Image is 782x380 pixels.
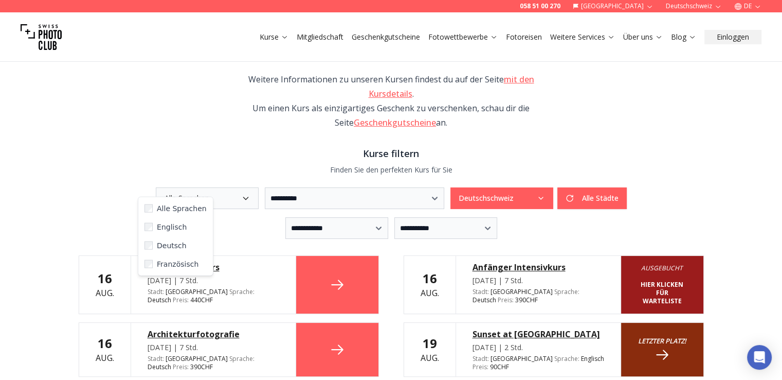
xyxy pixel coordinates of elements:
[243,72,539,130] div: Weitere Informationen zu unseren Kursen findest du auf der Seite . Um einen Kurs als einzigartige...
[581,355,604,363] span: Englisch
[157,222,187,232] span: Englisch
[472,355,604,371] div: [GEOGRAPHIC_DATA] 90 CHF
[352,32,420,42] a: Geschenkgutscheine
[704,30,761,44] button: Einloggen
[260,32,288,42] a: Kurse
[148,354,164,363] span: Stadt :
[173,362,189,371] span: Preis :
[428,32,498,42] a: Fotowettbewerbe
[148,328,279,340] a: Architekturfotografie
[554,354,579,363] span: Sprache :
[472,342,604,353] div: [DATE] | 2 Std.
[550,32,615,42] a: Weitere Services
[520,2,560,10] a: 058 51 00 270
[354,117,436,128] a: Geschenkgutscheine
[256,30,293,44] button: Kurse
[229,354,254,363] span: Sprache :
[138,197,213,276] div: Alle Sprachen
[144,223,153,231] input: Englisch
[621,323,703,376] a: Letzter platz!
[148,342,279,353] div: [DATE] | 7 Std.
[747,345,772,370] div: Open Intercom Messenger
[472,261,604,273] a: Anfänger Intensivkurs
[148,296,171,304] span: Deutsch
[421,270,439,299] div: Aug.
[450,187,553,209] button: Deutschschweiz
[157,240,187,251] span: Deutsch
[621,256,703,314] a: Ausgebucht Hier klicken für Warteliste
[557,187,627,209] button: Alle Städte
[148,275,279,286] div: [DATE] | 7 Std.
[472,354,489,363] span: Stadt :
[229,287,254,296] span: Sprache :
[157,259,198,269] span: Französisch
[98,335,112,352] b: 16
[472,362,488,371] span: Preis :
[423,335,437,352] b: 19
[554,287,579,296] span: Sprache :
[157,203,207,214] span: Alle Sprachen
[498,296,514,304] span: Preis :
[502,30,546,44] button: Fotoreisen
[423,270,437,287] b: 16
[472,287,489,296] span: Stadt :
[623,32,663,42] a: Über uns
[472,328,604,340] a: Sunset at [GEOGRAPHIC_DATA]
[79,146,704,161] h3: Kurse filtern
[546,30,619,44] button: Weitere Services
[21,16,62,58] img: Swiss photo club
[424,30,502,44] button: Fotowettbewerbe
[472,288,604,304] div: [GEOGRAPHIC_DATA] 390 CHF
[671,32,696,42] a: Blog
[506,32,542,42] a: Fotoreisen
[144,260,153,268] input: Französisch
[148,363,171,371] span: Deutsch
[348,30,424,44] button: Geschenkgutscheine
[297,32,343,42] a: Mitgliedschaft
[472,275,604,286] div: [DATE] | 7 Std.
[79,165,704,175] p: Finden Sie den perfekten Kurs für Sie
[638,336,686,346] small: Letzter platz!
[98,270,112,287] b: 16
[421,335,439,364] div: Aug.
[96,270,114,299] div: Aug.
[148,288,279,304] div: [GEOGRAPHIC_DATA] 440 CHF
[96,335,114,364] div: Aug.
[619,30,667,44] button: Über uns
[148,355,279,371] div: [GEOGRAPHIC_DATA] 390 CHF
[173,296,189,304] span: Preis :
[472,296,496,304] span: Deutsch
[293,30,348,44] button: Mitgliedschaft
[156,187,259,209] button: Alle Sprachen
[638,281,687,305] b: Hier klicken für Warteliste
[148,287,164,296] span: Stadt :
[638,264,687,272] i: Ausgebucht
[667,30,700,44] button: Blog
[144,204,153,213] input: Alle Sprachen
[144,241,153,250] input: Deutsch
